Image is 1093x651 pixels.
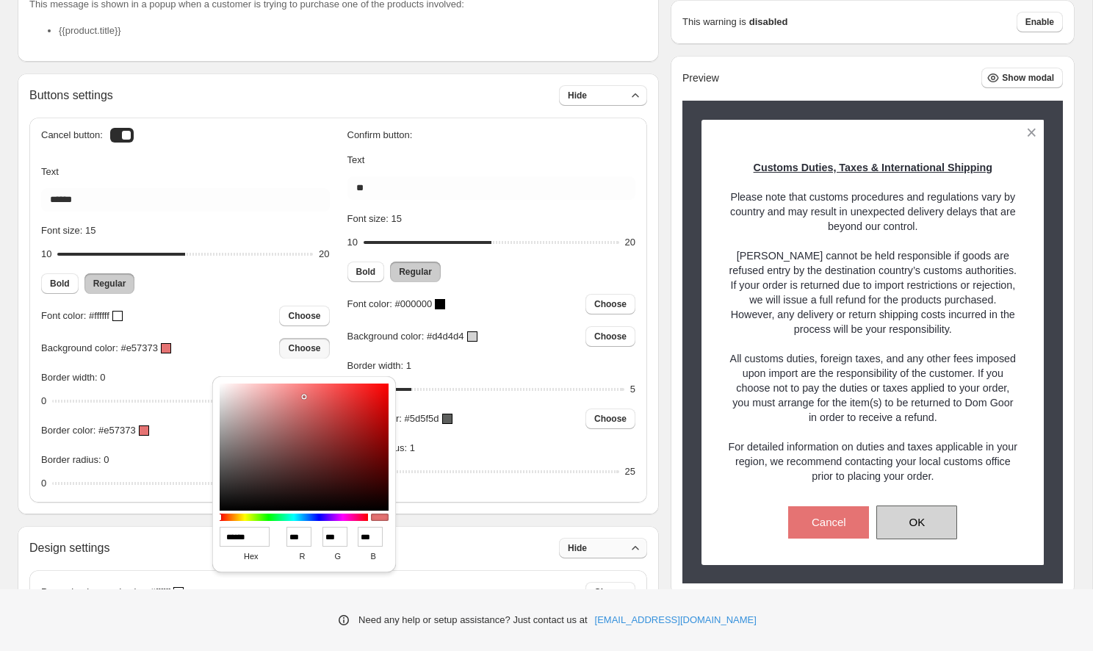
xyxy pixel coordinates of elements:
button: OK [876,506,957,539]
span: Border width: 0 [41,372,105,383]
span: Regular [93,278,126,289]
p: Please note that customs procedures and regulations vary by country and may result in unexpected ... [727,190,1019,483]
h2: Buttons settings [29,88,113,102]
span: Regular [399,266,432,278]
span: Show modal [1002,72,1054,84]
li: {{product.title}} [59,24,647,38]
span: Font size: 15 [41,225,95,236]
h2: Design settings [29,541,109,555]
button: Choose [585,294,635,314]
button: Regular [390,262,441,282]
button: Regular [84,273,135,294]
button: Enable [1017,12,1063,32]
span: 0 [41,478,46,489]
p: Font color: #ffffff [41,309,109,323]
span: Hide [568,90,587,101]
p: Font color: #000000 [347,297,433,312]
label: hex [220,547,282,567]
h3: Confirm button: [347,129,636,141]
span: Enable [1025,16,1054,28]
button: Cancel [788,506,869,539]
span: Hide [568,542,587,554]
p: Popup background color: #ffffff [41,585,170,600]
button: Bold [347,262,385,282]
span: Text [41,166,59,177]
button: Show modal [981,68,1063,88]
label: g [322,547,353,567]
button: Bold [41,273,79,294]
label: r [286,547,317,567]
span: 10 [41,248,51,259]
span: Choose [594,586,627,598]
span: 0 [41,395,46,406]
div: 25 [625,464,635,479]
div: 5 [630,382,635,397]
span: Choose [594,331,627,342]
p: Background color: #d4d4d4 [347,329,464,344]
span: 10 [347,237,358,248]
a: [EMAIL_ADDRESS][DOMAIN_NAME] [595,613,757,627]
span: Bold [50,278,70,289]
p: This warning is [682,15,746,29]
span: Choose [594,298,627,310]
button: Choose [279,338,329,359]
span: Text [347,154,365,165]
button: Choose [279,306,329,326]
p: Border color: #e57373 [41,423,136,438]
h3: Cancel button: [41,129,103,141]
span: Border width: 1 [347,360,411,371]
span: Choose [288,342,320,354]
span: Font size: 15 [347,213,402,224]
span: Choose [594,413,627,425]
button: Choose [585,409,635,429]
span: Bold [356,266,376,278]
div: 20 [319,247,329,262]
div: 20 [625,235,635,250]
span: Choose [288,310,320,322]
button: Hide [559,538,647,558]
strong: disabled [749,15,788,29]
strong: Customs Duties, Taxes & International Shipping [754,162,992,173]
h2: Preview [682,72,719,84]
button: Choose [585,582,635,603]
span: Border radius: 0 [41,454,109,465]
p: Background color: #e57373 [41,341,158,356]
button: Choose [585,326,635,347]
label: b [358,547,389,567]
button: Hide [559,85,647,106]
